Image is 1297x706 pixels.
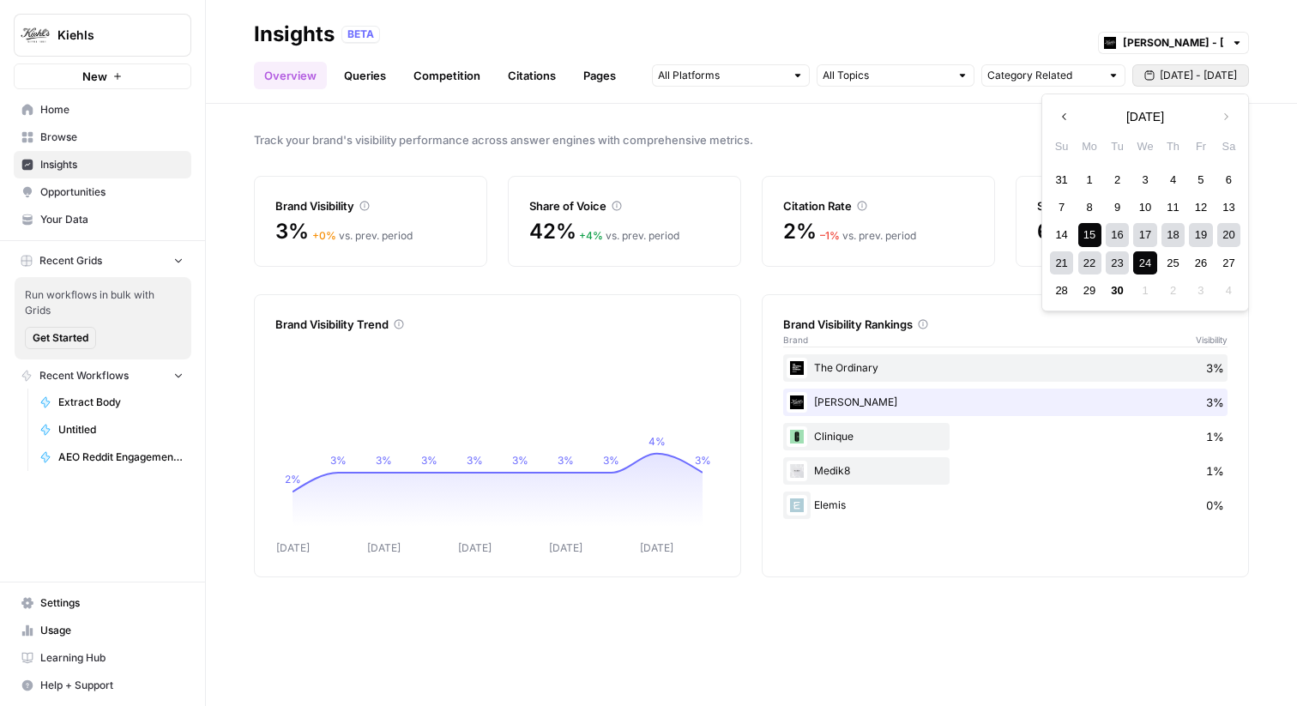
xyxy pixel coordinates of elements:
[1133,251,1156,275] div: Choose Wednesday, September 24th, 2025
[1133,196,1156,219] div: Choose Wednesday, September 10th, 2025
[254,21,335,48] div: Insights
[458,541,492,554] tspan: [DATE]
[1106,196,1129,219] div: Choose Tuesday, September 9th, 2025
[334,62,396,89] a: Queries
[1050,168,1073,191] div: Choose Sunday, August 31st, 2025
[579,229,603,242] span: + 4 %
[14,151,191,178] a: Insights
[32,444,191,471] a: AEO Reddit Engagement - Fork
[783,492,1228,519] div: Elemis
[987,67,1101,84] input: Category Related
[1041,94,1249,311] div: [DATE] - [DATE]
[783,354,1228,382] div: The Ordinary
[787,461,807,481] img: 8hwi8zl0nptjmi9m5najyhe6d0od
[40,102,184,118] span: Home
[40,130,184,145] span: Browse
[640,541,673,554] tspan: [DATE]
[40,157,184,172] span: Insights
[14,178,191,206] a: Opportunities
[1078,223,1101,246] div: Choose Monday, September 15th, 2025
[695,454,711,467] tspan: 3%
[40,623,184,638] span: Usage
[275,197,466,214] div: Brand Visibility
[1206,497,1224,514] span: 0%
[787,426,807,447] img: 0b58p10nk298im49qymyddyeu4sw
[1047,166,1242,305] div: month 2025-09
[32,416,191,444] a: Untitled
[403,62,491,89] a: Competition
[14,124,191,151] a: Browse
[254,62,327,89] a: Overview
[275,316,720,333] div: Brand Visibility Trend
[783,316,1228,333] div: Brand Visibility Rankings
[14,14,191,57] button: Workspace: Kiehls
[1078,279,1101,302] div: Choose Monday, September 29th, 2025
[1050,279,1073,302] div: Choose Sunday, September 28th, 2025
[1106,135,1129,158] div: Tu
[330,454,347,467] tspan: 3%
[498,62,566,89] a: Citations
[603,454,619,467] tspan: 3%
[1050,251,1073,275] div: Choose Sunday, September 21st, 2025
[20,20,51,51] img: Kiehls Logo
[1217,135,1240,158] div: Sa
[1161,168,1185,191] div: Choose Thursday, September 4th, 2025
[25,327,96,349] button: Get Started
[1078,196,1101,219] div: Choose Monday, September 8th, 2025
[1078,251,1101,275] div: Choose Monday, September 22nd, 2025
[1217,168,1240,191] div: Choose Saturday, September 6th, 2025
[40,650,184,666] span: Learning Hub
[33,330,88,346] span: Get Started
[341,26,380,43] div: BETA
[1217,251,1240,275] div: Choose Saturday, September 27th, 2025
[40,595,184,611] span: Settings
[820,228,916,244] div: vs. prev. period
[658,67,785,84] input: All Platforms
[40,184,184,200] span: Opportunities
[1106,168,1129,191] div: Choose Tuesday, September 2nd, 2025
[1050,135,1073,158] div: Su
[1189,135,1212,158] div: Fr
[1189,251,1212,275] div: Choose Friday, September 26th, 2025
[1123,34,1224,51] input: Kiehl's - UK
[579,228,679,244] div: vs. prev. period
[1133,168,1156,191] div: Choose Wednesday, September 3rd, 2025
[1161,223,1185,246] div: Choose Thursday, September 18th, 2025
[1126,108,1164,125] span: [DATE]
[1106,223,1129,246] div: Choose Tuesday, September 16th, 2025
[1050,223,1073,246] div: Choose Sunday, September 14th, 2025
[783,333,808,347] span: Brand
[1106,279,1129,302] div: Choose Tuesday, September 30th, 2025
[1078,135,1101,158] div: Mo
[14,644,191,672] a: Learning Hub
[1189,168,1212,191] div: Choose Friday, September 5th, 2025
[823,67,950,84] input: All Topics
[1189,196,1212,219] div: Choose Friday, September 12th, 2025
[549,541,582,554] tspan: [DATE]
[529,197,720,214] div: Share of Voice
[14,248,191,274] button: Recent Grids
[558,454,574,467] tspan: 3%
[14,63,191,89] button: New
[82,68,107,85] span: New
[40,678,184,693] span: Help + Support
[573,62,626,89] a: Pages
[1161,251,1185,275] div: Choose Thursday, September 25th, 2025
[783,457,1228,485] div: Medik8
[648,435,666,448] tspan: 4%
[1196,333,1228,347] span: Visibility
[1206,462,1224,480] span: 1%
[25,287,181,318] span: Run workflows in bulk with Grids
[1078,168,1101,191] div: Choose Monday, September 1st, 2025
[58,422,184,437] span: Untitled
[14,96,191,124] a: Home
[57,27,161,44] span: Kiehls
[312,229,336,242] span: + 0 %
[14,589,191,617] a: Settings
[276,541,310,554] tspan: [DATE]
[1206,428,1224,445] span: 1%
[1206,394,1224,411] span: 3%
[1217,196,1240,219] div: Choose Saturday, September 13th, 2025
[783,423,1228,450] div: Clinique
[1217,279,1240,302] div: Not available Saturday, October 4th, 2025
